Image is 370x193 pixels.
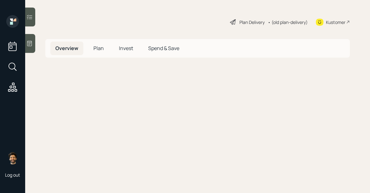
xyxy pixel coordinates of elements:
[93,45,104,52] span: Plan
[239,19,265,26] div: Plan Delivery
[268,19,308,26] div: • (old plan-delivery)
[148,45,179,52] span: Spend & Save
[326,19,345,26] div: Kustomer
[55,45,78,52] span: Overview
[5,172,20,178] div: Log out
[119,45,133,52] span: Invest
[6,152,19,164] img: eric-schwartz-headshot.png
